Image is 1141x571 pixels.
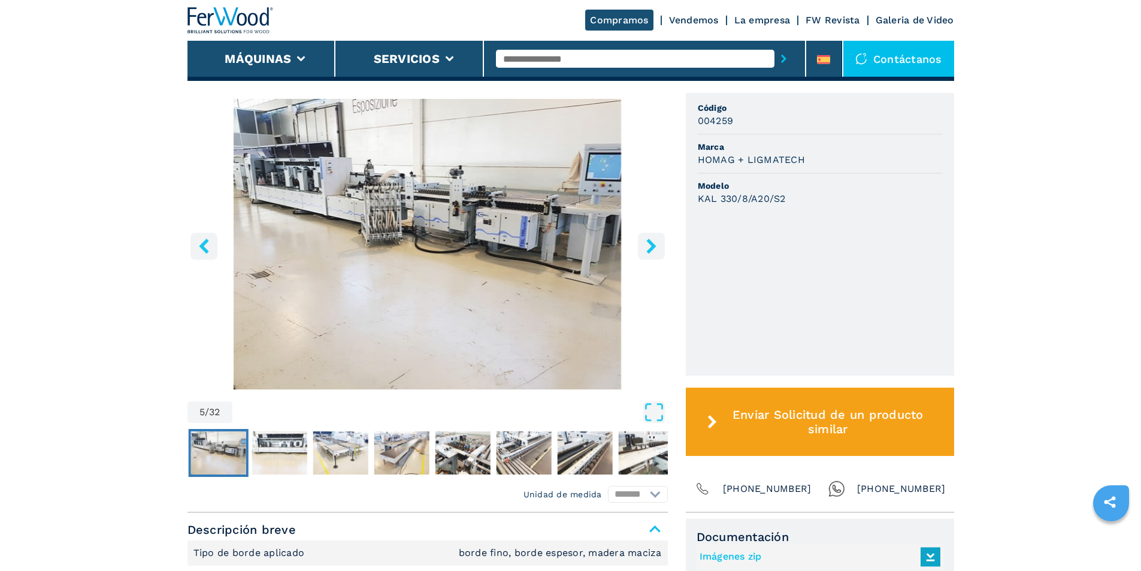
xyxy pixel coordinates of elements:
[843,41,954,77] div: Contáctanos
[616,429,676,477] button: Go to Slide 12
[205,407,209,417] span: /
[618,431,673,475] img: 2412772f6ff83c20a86bf54263db311f
[697,530,943,544] span: Documentación
[694,481,711,497] img: Phone
[1090,517,1132,562] iframe: Chat
[193,546,308,560] p: Tipo de borde aplicado
[523,488,602,500] em: Unidad de medida
[371,429,431,477] button: Go to Slide 8
[698,102,942,114] span: Código
[557,431,612,475] img: 8c4b1eb99f16c0ddff906a5945940fd9
[187,7,274,34] img: Ferwood
[698,180,942,192] span: Modelo
[374,52,440,66] button: Servicios
[190,232,217,259] button: left-button
[723,481,812,497] span: [PHONE_NUMBER]
[494,429,553,477] button: Go to Slide 10
[187,99,668,389] img: Línea De Escuadrado Y Canteado HOMAG + LIGMATECH KAL 330/8/A20/S2
[188,429,248,477] button: Go to Slide 5
[700,547,934,567] a: Imágenes zip
[252,431,307,475] img: ba1db2f5587921ae10ff1ff3b30d5d34
[698,153,805,167] h3: HOMAG + LIGMATECH
[722,407,934,436] span: Enviar Solicitud de un producto similar
[555,429,615,477] button: Go to Slide 11
[855,53,867,65] img: Contáctanos
[698,114,734,128] h3: 004259
[686,388,954,456] button: Enviar Solicitud de un producto similar
[432,429,492,477] button: Go to Slide 9
[374,431,429,475] img: 9376206c39bba790088f420fc1f1e850
[310,429,370,477] button: Go to Slide 7
[235,401,665,423] button: Open Fullscreen
[698,192,786,206] h3: KAL 330/8/A20/S2
[313,431,368,475] img: 24d3e8b18d20b904bf760ee0b44506ae
[806,14,860,26] a: FW Revista
[1095,487,1125,517] a: sharethis
[435,431,490,475] img: 15dea6b7b128786e8429797246304bba
[669,14,719,26] a: Vendemos
[459,548,662,558] em: borde fino, borde espesor, madera maciza
[5,429,485,477] nav: Thumbnail Navigation
[249,429,309,477] button: Go to Slide 6
[876,14,954,26] a: Galeria de Video
[199,407,205,417] span: 5
[638,232,665,259] button: right-button
[209,407,220,417] span: 32
[774,45,793,72] button: submit-button
[734,14,791,26] a: La empresa
[190,431,246,475] img: 1f75ca1a408a67c9534a24cb9428d8dc
[225,52,291,66] button: Máquinas
[585,10,653,31] a: Compramos
[187,519,668,540] span: Descripción breve
[857,481,946,497] span: [PHONE_NUMBER]
[496,431,551,475] img: 682309c3b70d0905647b706c20cd35ef
[698,141,942,153] span: Marca
[187,99,668,389] div: Go to Slide 5
[828,481,845,497] img: Whatsapp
